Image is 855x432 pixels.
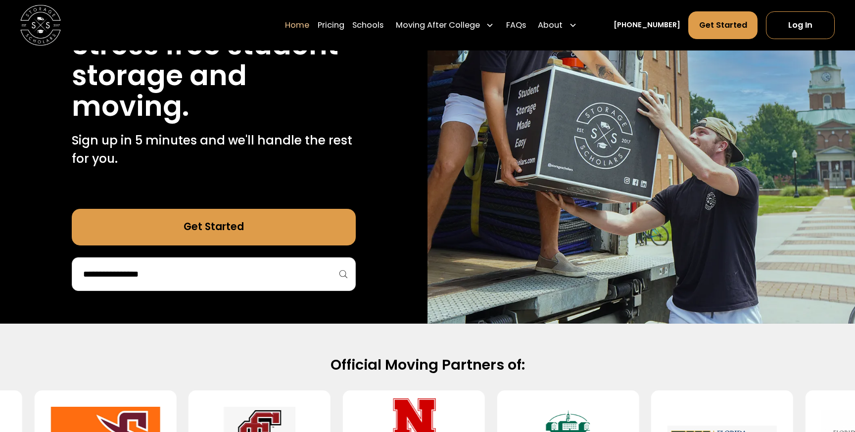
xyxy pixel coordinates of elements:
[20,5,61,46] a: home
[538,19,563,32] div: About
[72,30,356,122] h1: Stress free student storage and moving.
[318,11,344,40] a: Pricing
[352,11,383,40] a: Schools
[396,19,480,32] div: Moving After College
[614,20,680,31] a: [PHONE_NUMBER]
[391,11,498,40] div: Moving After College
[766,12,835,39] a: Log In
[688,12,758,39] a: Get Started
[285,11,309,40] a: Home
[72,132,356,168] p: Sign up in 5 minutes and we'll handle the rest for you.
[506,11,526,40] a: FAQs
[20,5,61,46] img: Storage Scholars main logo
[72,209,356,245] a: Get Started
[534,11,581,40] div: About
[103,356,752,374] h2: Official Moving Partners of:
